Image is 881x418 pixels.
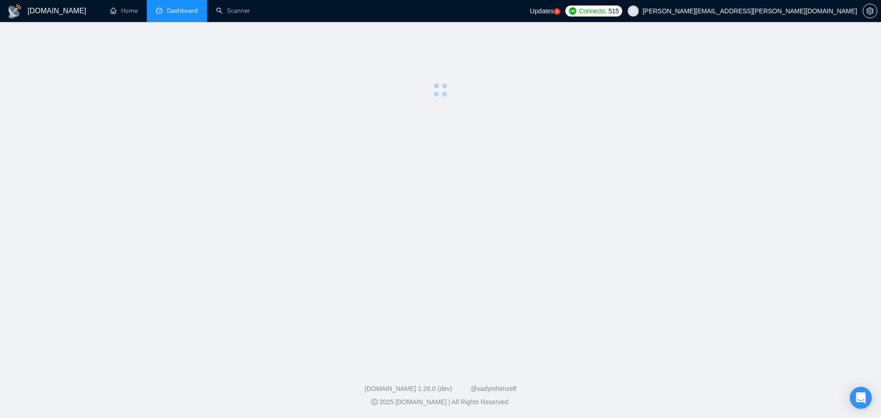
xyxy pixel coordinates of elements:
span: Connects: [579,6,607,16]
div: 2025 [DOMAIN_NAME] | All Rights Reserved. [7,397,874,407]
a: setting [863,7,877,15]
a: [DOMAIN_NAME] 1.26.0 (dev) [365,385,452,392]
button: setting [863,4,877,18]
img: logo [7,4,22,19]
text: 5 [556,10,558,14]
a: 5 [554,8,560,15]
div: Open Intercom Messenger [850,387,872,409]
span: dashboard [156,7,162,14]
img: upwork-logo.png [569,7,576,15]
span: 515 [608,6,619,16]
span: copyright [371,399,378,405]
span: user [630,8,636,14]
a: homeHome [110,7,138,15]
span: Dashboard [167,7,198,15]
a: @vadymhimself [470,385,516,392]
span: Updates [530,7,554,15]
a: searchScanner [216,7,250,15]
